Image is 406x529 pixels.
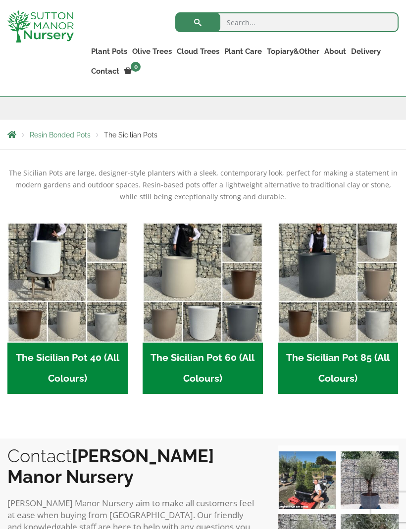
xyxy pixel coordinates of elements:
h2: The Sicilian Pot 40 (All Colours) [7,343,128,394]
a: Cloud Trees [174,44,222,58]
a: About [322,44,349,58]
span: The Sicilian Pots [104,131,157,139]
a: 0 [122,64,144,78]
a: Plant Care [222,44,264,58]
img: Our elegant & picturesque Angustifolia Cones are an exquisite addition to your Bay Tree collectio... [278,451,336,509]
img: The Sicilian Pot 85 (All Colours) [278,222,398,343]
a: Resin Bonded Pots [30,131,91,139]
span: 0 [131,62,141,72]
a: Delivery [349,44,383,58]
h2: Contact [7,445,258,487]
img: The Sicilian Pot 40 (All Colours) [7,222,128,343]
h2: The Sicilian Pot 85 (All Colours) [278,343,398,394]
img: A beautiful multi-stem Spanish Olive tree potted in our luxurious fibre clay pots 😍😍 [341,451,399,509]
a: Plant Pots [89,44,130,58]
a: Olive Trees [130,44,174,58]
a: Contact [89,64,122,78]
p: The Sicilian Pots are large, designer-style planters with a sleek, contemporary look, perfect for... [7,167,399,203]
input: Search... [175,12,399,32]
h2: The Sicilian Pot 60 (All Colours) [143,343,263,394]
a: Visit product category The Sicilian Pot 60 (All Colours) [143,222,263,394]
a: Visit product category The Sicilian Pot 40 (All Colours) [7,222,128,394]
a: Visit product category The Sicilian Pot 85 (All Colours) [278,222,398,394]
b: [PERSON_NAME] Manor Nursery [7,445,214,487]
a: Topiary&Other [264,44,322,58]
img: The Sicilian Pot 60 (All Colours) [143,222,263,343]
img: logo [7,10,74,43]
nav: Breadcrumbs [7,131,399,138]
